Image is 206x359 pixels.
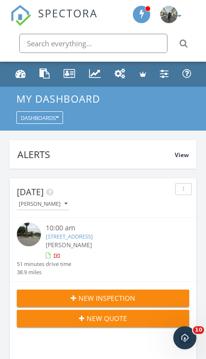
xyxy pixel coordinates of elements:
a: Automations (Basic) [111,65,129,83]
iframe: Intercom live chat [173,326,196,349]
span: My Dashboard [16,92,100,106]
div: 10:00 am [46,223,175,233]
button: Dashboards [16,111,63,123]
span: [PERSON_NAME] [46,241,92,249]
img: streetview [17,223,41,247]
span: [DATE] [17,186,44,198]
a: Settings [156,65,172,83]
a: SPECTORA [10,14,98,33]
span: 10 [193,326,204,334]
span: New Inspection [78,293,135,303]
a: Advanced [136,65,150,83]
div: [PERSON_NAME] [19,201,67,206]
a: 10:00 am [STREET_ADDRESS] [PERSON_NAME] 51 minutes drive time 38.9 miles [17,223,189,277]
span: New Quote [87,313,127,323]
img: The Best Home Inspection Software - Spectora [10,5,31,26]
span: SPECTORA [38,5,98,20]
button: New Quote [17,310,189,327]
a: Metrics [86,65,104,83]
a: Contacts [60,65,79,83]
div: 38.9 miles [17,268,71,277]
a: Templates [36,65,53,83]
div: Dashboards [21,115,59,120]
a: Support Center [179,65,195,83]
input: Search everything... [19,34,167,53]
button: New Inspection [17,290,189,307]
button: [PERSON_NAME] [17,198,69,210]
a: Dashboard [12,65,29,83]
div: Alerts [17,148,175,161]
div: 51 minutes drive time [17,260,71,268]
img: img_2993.jpg [160,6,178,23]
span: View [175,151,189,159]
a: [STREET_ADDRESS] [46,233,93,240]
